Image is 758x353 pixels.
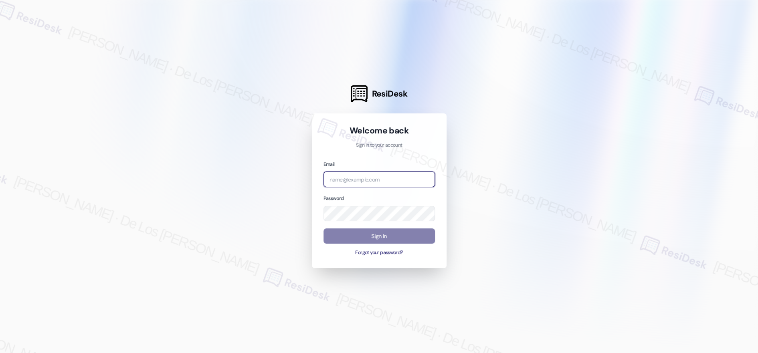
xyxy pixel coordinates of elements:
img: ResiDesk Logo [351,85,368,102]
button: Sign In [323,228,435,244]
input: name@example.com [323,171,435,187]
p: Sign in to your account [323,142,435,149]
button: Forgot your password? [323,249,435,256]
h1: Welcome back [323,125,435,136]
span: ResiDesk [372,88,407,99]
label: Email [323,161,335,167]
label: Password [323,195,344,202]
